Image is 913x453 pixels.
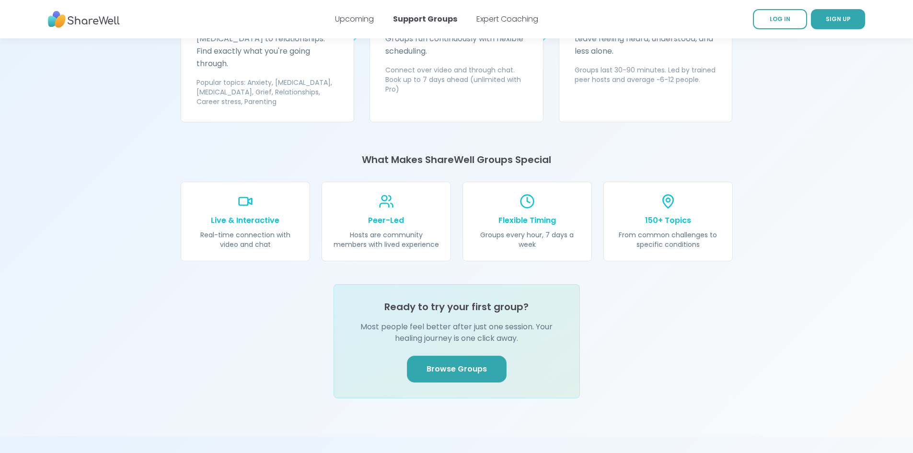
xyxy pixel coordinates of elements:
[393,13,457,24] a: Support Groups
[826,15,851,23] span: SIGN UP
[349,321,564,344] p: Most people feel better after just one session. Your healing journey is one click away.
[427,363,487,375] span: Browse Groups
[48,6,120,33] img: ShareWell Nav Logo
[384,300,529,314] h4: Ready to try your first group?
[474,230,580,249] p: Groups every hour, 7 days a week
[615,230,721,249] p: From common challenges to specific conditions
[770,15,790,23] span: LOG IN
[181,153,733,166] h4: What Makes ShareWell Groups Special
[753,9,807,29] a: LOG IN
[407,356,507,383] a: Browse Groups
[575,65,717,84] p: Groups last 30-90 minutes. Led by trained peer hosts and average ~6-12 people.
[196,78,339,106] p: Popular topics: Anxiety, [MEDICAL_DATA], [MEDICAL_DATA], Grief, Relationships, Career stress, Par...
[193,215,298,226] p: Live & Interactive
[193,230,298,249] p: Real-time connection with video and chat
[811,9,865,29] a: SIGN UP
[335,13,374,24] a: Upcoming
[385,65,528,94] p: Connect over video and through chat. Book up to 7 days ahead (unlimited with Pro)
[575,20,717,58] p: Speak when you want, or just listen. Leave feeling heard, understood, and less alone.
[476,13,538,24] a: Expert Coaching
[334,215,439,226] p: Peer-Led
[385,20,528,58] p: Join groups any hour of the day. Groups run continuously with flexible scheduling.
[474,215,580,226] p: Flexible Timing
[334,230,439,249] p: Hosts are community members with lived experience
[196,20,339,70] p: Browse 150+ topics from anxiety to [MEDICAL_DATA] to relationships. Find exactly what you're goin...
[615,215,721,226] p: 150+ Topics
